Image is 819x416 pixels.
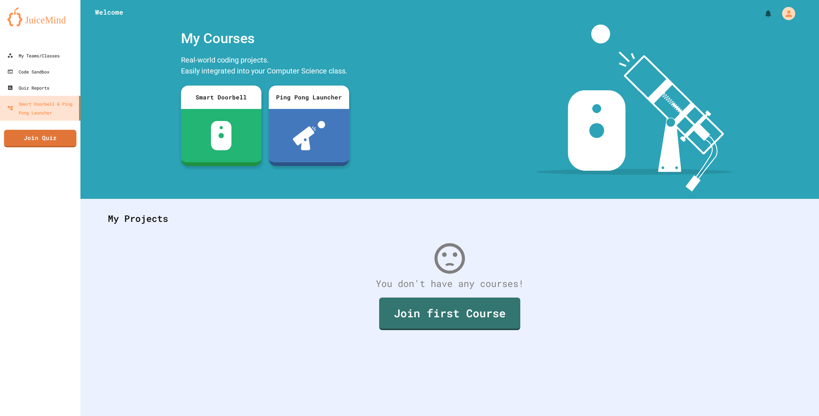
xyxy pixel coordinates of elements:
div: Quiz Reports [7,83,49,92]
div: My Account [774,5,797,22]
div: Smart Doorbell [181,86,261,109]
a: Join Quiz [4,130,76,147]
div: Code Sandbox [7,67,49,76]
div: My Notifications [750,7,774,20]
div: My Teams/Classes [7,51,60,60]
img: ppl-with-ball.png [293,121,325,150]
div: Ping Pong Launcher [269,86,349,109]
div: Real-world coding projects. Easily integrated into your Computer Science class. [177,53,353,80]
img: logo-orange.svg [7,7,73,26]
div: You don't have any courses! [101,277,799,291]
div: Smart Doorbell & Ping Pong Launcher [7,99,76,117]
img: sdb-white.svg [211,121,232,150]
div: My Courses [177,24,353,53]
img: banner-image-my-projects.png [536,24,732,192]
div: My Projects [101,204,799,233]
a: Join first Course [379,298,520,330]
